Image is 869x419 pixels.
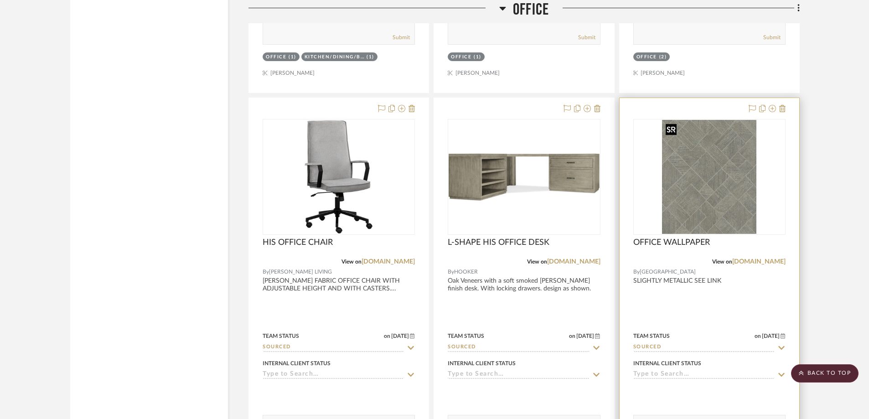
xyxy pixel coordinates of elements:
div: Internal Client Status [263,359,331,367]
button: Submit [393,33,410,41]
input: Type to Search… [448,343,589,352]
span: View on [341,259,362,264]
div: (1) [367,54,374,61]
span: [DATE] [390,333,410,339]
span: By [448,268,454,276]
span: [DATE] [761,333,781,339]
span: L-SHAPE HIS OFFICE DESK [448,238,549,248]
div: Team Status [263,332,299,340]
div: 0 [634,119,785,234]
input: Type to Search… [263,371,404,379]
span: on [384,333,390,339]
a: [DOMAIN_NAME] [547,259,600,265]
button: Submit [763,33,781,41]
div: Internal Client Status [633,359,701,367]
scroll-to-top-button: BACK TO TOP [791,364,859,383]
div: Internal Client Status [448,359,516,367]
img: L-SHAPE HIS OFFICE DESK [449,120,599,233]
div: OFFICE [636,54,657,61]
img: OFFICE WALLPAPER [662,120,756,234]
div: (2) [659,54,667,61]
div: OFFICE [266,54,286,61]
div: (1) [289,54,296,61]
input: Type to Search… [263,343,404,352]
div: (1) [474,54,481,61]
button: Submit [578,33,595,41]
span: OFFICE WALLPAPER [633,238,710,248]
input: Type to Search… [633,371,775,379]
span: HOOKER [454,268,478,276]
span: By [263,268,269,276]
span: View on [712,259,732,264]
span: HIS OFFICE CHAIR [263,238,333,248]
input: Type to Search… [448,371,589,379]
span: [DATE] [575,333,595,339]
div: 0 [448,119,600,234]
span: By [633,268,640,276]
a: [DOMAIN_NAME] [362,259,415,265]
a: [DOMAIN_NAME] [732,259,786,265]
div: Team Status [633,332,670,340]
img: HIS OFFICE CHAIR [282,120,396,234]
span: on [569,333,575,339]
span: [PERSON_NAME] LIVING [269,268,332,276]
div: OFFICE [451,54,471,61]
input: Type to Search… [633,343,775,352]
span: on [755,333,761,339]
div: KITCHEN/DINING/BREAKFAST/BILLIARDS [305,54,365,61]
span: [GEOGRAPHIC_DATA] [640,268,696,276]
div: Team Status [448,332,484,340]
span: View on [527,259,547,264]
